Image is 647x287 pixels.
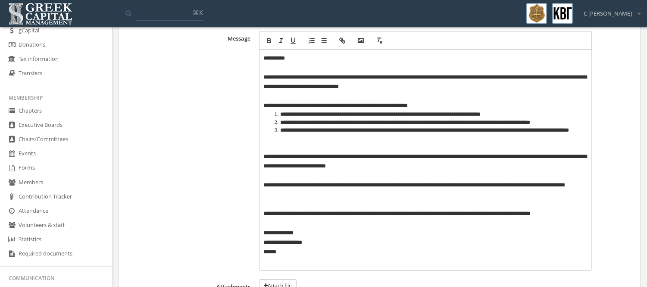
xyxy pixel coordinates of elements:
[130,32,255,271] label: Message
[584,9,632,18] span: C [PERSON_NAME]
[193,8,203,17] span: ⌘K
[578,3,641,18] div: C [PERSON_NAME]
